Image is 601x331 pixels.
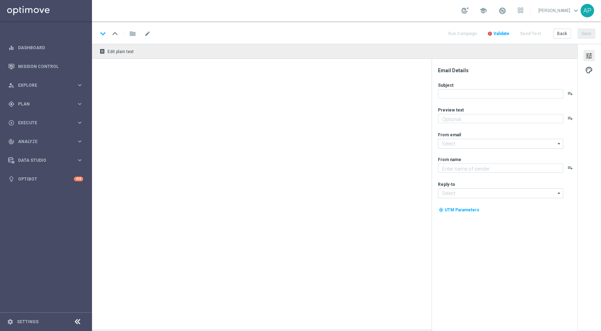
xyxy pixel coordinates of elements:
i: keyboard_arrow_right [76,138,83,145]
span: tune [585,51,593,61]
span: Analyze [18,139,76,144]
i: gps_fixed [8,101,15,107]
button: equalizer Dashboard [8,45,83,51]
input: Select [438,188,563,198]
a: Optibot [18,170,74,188]
a: Dashboard [18,38,83,57]
i: track_changes [8,138,15,145]
label: From name [438,157,461,162]
i: keyboard_arrow_right [76,82,83,89]
button: playlist_add [567,91,573,96]
i: settings [7,319,13,325]
div: Plan [8,101,76,107]
button: play_circle_outline Execute keyboard_arrow_right [8,120,83,126]
button: track_changes Analyze keyboard_arrow_right [8,139,83,144]
label: From email [438,132,461,138]
div: Dashboard [8,38,83,57]
span: UTM Parameters [445,207,479,212]
i: equalizer [8,45,15,51]
button: gps_fixed Plan keyboard_arrow_right [8,101,83,107]
i: play_circle_outline [8,120,15,126]
span: keyboard_arrow_down [572,7,580,15]
div: Explore [8,82,76,89]
span: palette [585,65,593,75]
i: keyboard_arrow_right [76,101,83,107]
div: Email Details [438,67,577,74]
i: lightbulb [8,176,15,182]
button: playlist_add [567,165,573,171]
button: Mission Control [8,64,83,69]
label: Preview text [438,107,464,113]
span: mode_edit [144,30,151,37]
i: keyboard_arrow_down [98,28,108,39]
label: Subject [438,82,453,88]
button: receipt Edit plain text [98,47,137,56]
span: Plan [18,102,76,106]
span: Validate [493,31,509,36]
i: arrow_drop_down [556,189,563,198]
span: Edit plain text [108,49,134,54]
div: Data Studio [8,157,76,164]
button: my_location UTM Parameters [438,206,480,214]
input: Select [438,139,563,149]
span: Explore [18,83,76,87]
i: my_location [439,207,444,212]
button: lightbulb Optibot +10 [8,176,83,182]
div: Mission Control [8,57,83,76]
button: Save [578,29,595,39]
span: Data Studio [18,158,76,162]
span: Execute [18,121,76,125]
button: person_search Explore keyboard_arrow_right [8,82,83,88]
i: error [487,31,492,36]
div: AP [580,4,594,17]
div: Execute [8,120,76,126]
i: keyboard_arrow_right [76,119,83,126]
div: +10 [74,177,83,181]
div: Optibot [8,170,83,188]
button: tune [583,50,595,61]
i: arrow_drop_down [556,139,563,148]
a: [PERSON_NAME]keyboard_arrow_down [538,5,580,16]
i: person_search [8,82,15,89]
button: Data Studio keyboard_arrow_right [8,158,83,163]
button: error Validate [486,29,510,39]
button: Back [553,29,571,39]
i: receipt [99,48,105,54]
label: Reply-to [438,182,455,187]
button: playlist_add [567,115,573,121]
i: keyboard_arrow_right [76,157,83,164]
button: palette [583,64,595,75]
a: Settings [17,320,39,324]
a: Mission Control [18,57,83,76]
div: Analyze [8,138,76,145]
span: school [479,7,487,15]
